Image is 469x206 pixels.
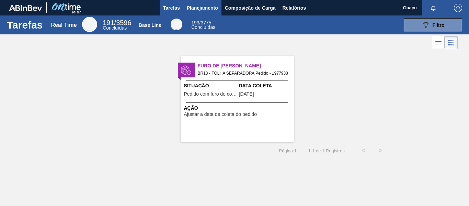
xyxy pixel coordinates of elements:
[184,112,257,117] span: Ajustar a data de coleta do pedido
[191,24,215,30] span: Concluídas
[225,4,276,12] span: Composição de Carga
[7,21,43,29] h1: Tarefas
[422,3,444,13] button: Notificações
[307,148,345,153] span: 1 - 1 de 1 Registros
[191,20,199,25] span: 193
[181,65,191,75] img: status
[198,62,294,69] span: Furo de Coleta
[355,142,372,159] button: <
[191,21,215,30] div: Base Line
[239,82,292,89] span: Data Coleta
[372,142,389,159] button: >
[191,20,211,25] span: / 3775
[171,19,182,30] div: Base Line
[239,91,254,97] span: 31/07/2025
[198,69,288,77] span: BR13 - FOLHA SEPARADORA Pedido - 1977938
[432,36,445,49] div: Visão em Lista
[103,20,131,30] div: Real Time
[283,4,306,12] span: Relatórios
[103,19,114,26] span: 191
[433,22,445,28] span: Filtro
[51,22,77,28] div: Real Time
[163,4,180,12] span: Tarefas
[187,4,218,12] span: Planejamento
[103,19,131,26] span: / 3596
[9,5,42,11] img: TNhmsLtSVTkK8tSr43FrP2fwEKptu5GPRR3wAAAABJRU5ErkJggg==
[445,36,458,49] div: Visão em Cards
[184,91,237,97] span: Pedido com furo de coleta
[454,4,462,12] img: Logout
[184,82,237,89] span: Situação
[184,105,292,112] span: Ação
[82,17,97,32] div: Real Time
[404,18,462,32] button: Filtro
[279,148,297,153] span: Página : 1
[103,25,127,31] span: Concluídas
[139,22,161,28] div: Base Line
